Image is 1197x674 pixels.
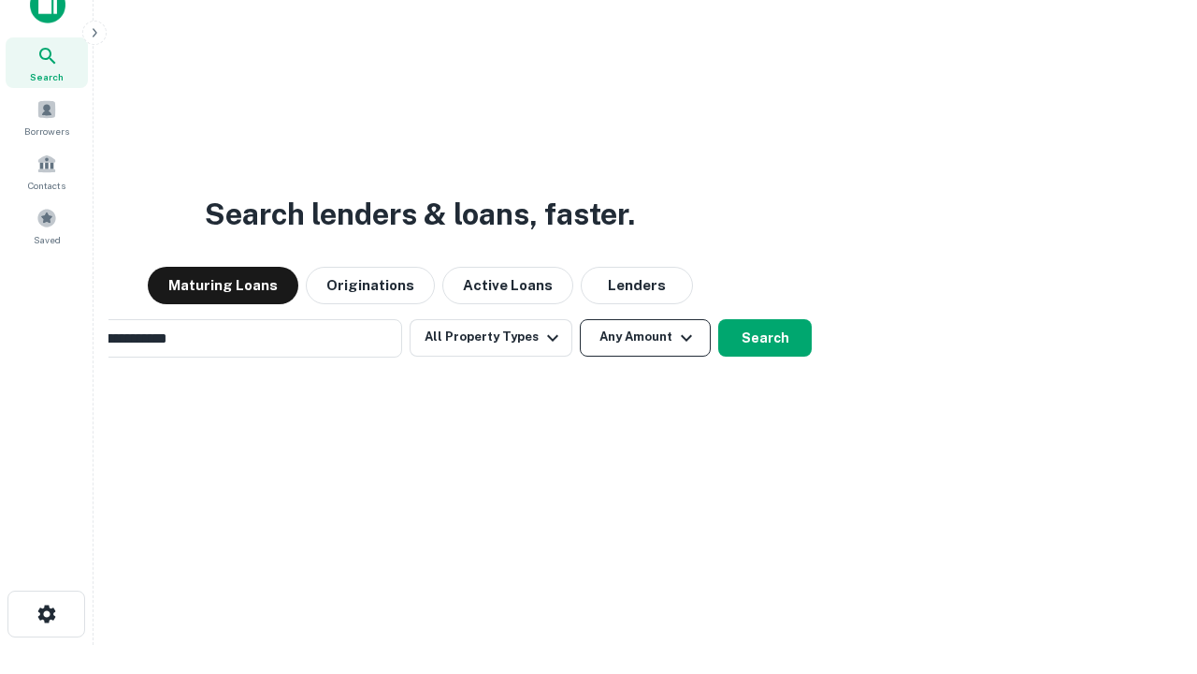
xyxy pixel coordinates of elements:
button: Search [718,319,812,357]
button: Active Loans [442,267,573,304]
iframe: Chat Widget [1103,524,1197,614]
span: Borrowers [24,124,69,139]
button: Maturing Loans [148,267,298,304]
button: Lenders [581,267,693,304]
h3: Search lenders & loans, faster. [205,192,635,237]
button: Originations [306,267,435,304]
span: Saved [34,232,61,247]
a: Borrowers [6,92,88,142]
span: Search [30,69,64,84]
a: Search [6,37,88,88]
a: Saved [6,200,88,251]
button: All Property Types [410,319,572,357]
button: Any Amount [580,319,711,357]
span: Contacts [28,178,65,193]
a: Contacts [6,146,88,197]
